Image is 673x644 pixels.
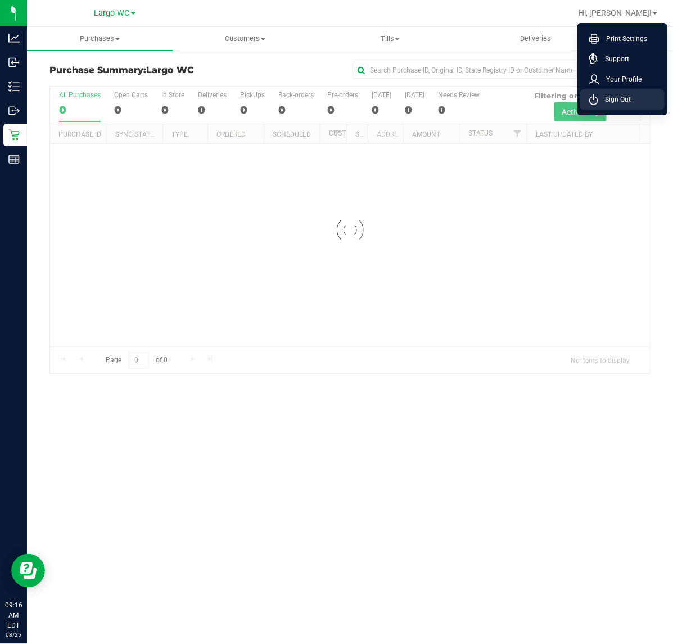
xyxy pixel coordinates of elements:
[11,554,45,588] iframe: Resource center
[27,27,173,51] a: Purchases
[5,600,22,631] p: 09:16 AM EDT
[580,89,665,110] li: Sign Out
[505,34,566,44] span: Deliveries
[353,62,577,79] input: Search Purchase ID, Original ID, State Registry ID or Customer Name...
[589,53,660,65] a: Support
[49,65,250,75] h3: Purchase Summary:
[599,33,647,44] span: Print Settings
[8,57,20,68] inline-svg: Inbound
[463,27,609,51] a: Deliveries
[579,8,652,17] span: Hi, [PERSON_NAME]!
[5,631,22,639] p: 08/25
[599,74,642,85] span: Your Profile
[173,27,318,51] a: Customers
[146,65,194,75] span: Largo WC
[8,154,20,165] inline-svg: Reports
[27,34,173,44] span: Purchases
[94,8,130,18] span: Largo WC
[318,34,463,44] span: Tills
[598,94,631,105] span: Sign Out
[8,81,20,92] inline-svg: Inventory
[8,129,20,141] inline-svg: Retail
[318,27,463,51] a: Tills
[173,34,318,44] span: Customers
[8,105,20,116] inline-svg: Outbound
[598,53,629,65] span: Support
[8,33,20,44] inline-svg: Analytics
